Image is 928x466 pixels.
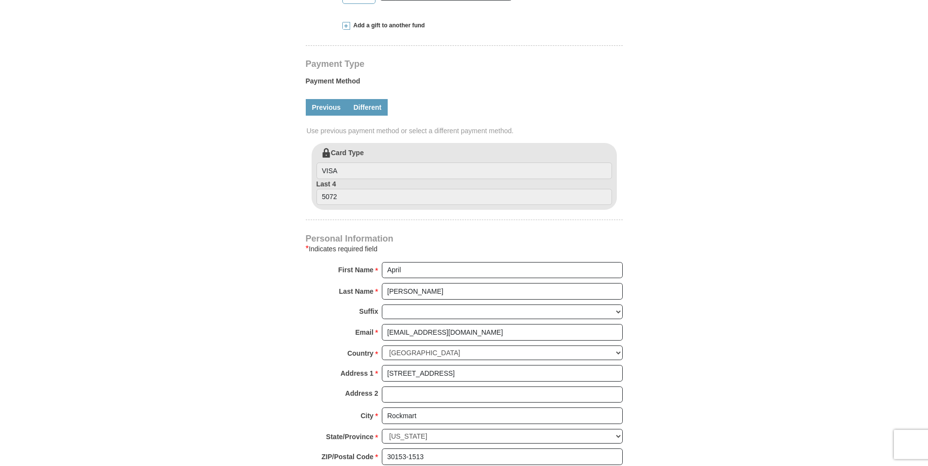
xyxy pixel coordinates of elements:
[307,126,624,136] span: Use previous payment method or select a different payment method.
[340,366,374,380] strong: Address 1
[339,284,374,298] strong: Last Name
[321,450,374,464] strong: ZIP/Postal Code
[306,99,347,116] a: Previous
[306,235,623,243] h4: Personal Information
[345,386,378,400] strong: Address 2
[316,162,612,179] input: Card Type
[360,409,373,423] strong: City
[316,189,612,205] input: Last 4
[355,325,374,339] strong: Email
[338,263,374,277] strong: First Name
[306,76,623,91] label: Payment Method
[347,346,374,360] strong: Country
[306,243,623,255] div: Indicates required field
[347,99,388,116] a: Different
[326,430,374,444] strong: State/Province
[359,304,378,318] strong: Suffix
[316,148,612,179] label: Card Type
[316,179,612,205] label: Last 4
[306,60,623,68] h4: Payment Type
[350,21,425,30] span: Add a gift to another fund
